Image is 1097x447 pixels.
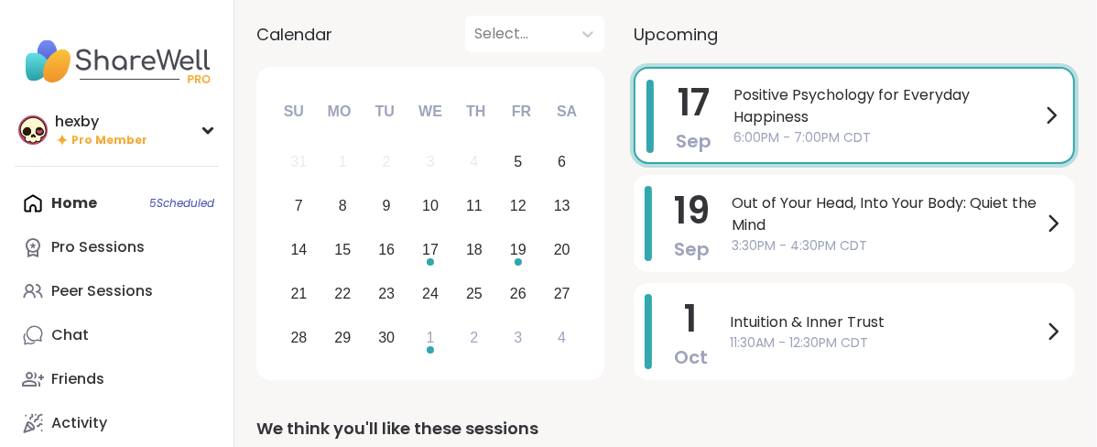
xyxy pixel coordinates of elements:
[15,269,219,313] a: Peer Sessions
[455,274,494,313] div: Choose Thursday, September 25th, 2025
[51,325,89,345] div: Chat
[274,92,314,132] div: Su
[558,325,566,350] div: 4
[339,193,347,218] div: 8
[466,237,483,262] div: 18
[18,115,48,145] img: hexby
[674,236,710,262] span: Sep
[378,237,395,262] div: 16
[410,92,451,132] div: We
[279,231,319,270] div: Choose Sunday, September 14th, 2025
[383,193,391,218] div: 9
[339,149,347,174] div: 1
[554,237,570,262] div: 20
[514,149,522,174] div: 5
[334,281,351,306] div: 22
[295,193,303,218] div: 7
[15,357,219,401] a: Friends
[256,22,332,47] span: Calendar
[378,325,395,350] div: 30
[279,274,319,313] div: Choose Sunday, September 21st, 2025
[51,237,145,257] div: Pro Sessions
[427,325,435,350] div: 1
[367,318,407,357] div: Choose Tuesday, September 30th, 2025
[547,92,587,132] div: Sa
[498,318,538,357] div: Choose Friday, October 3rd, 2025
[542,274,581,313] div: Choose Saturday, September 27th, 2025
[498,231,538,270] div: Choose Friday, September 19th, 2025
[674,344,708,370] span: Oct
[498,143,538,182] div: Choose Friday, September 5th, 2025
[542,143,581,182] div: Choose Saturday, September 6th, 2025
[367,231,407,270] div: Choose Tuesday, September 16th, 2025
[279,143,319,182] div: Not available Sunday, August 31st, 2025
[367,143,407,182] div: Not available Tuesday, September 2nd, 2025
[411,143,451,182] div: Not available Wednesday, September 3rd, 2025
[466,193,483,218] div: 11
[15,313,219,357] a: Chat
[323,187,363,226] div: Choose Monday, September 8th, 2025
[676,128,711,154] span: Sep
[427,149,435,174] div: 3
[378,281,395,306] div: 23
[456,92,496,132] div: Th
[323,231,363,270] div: Choose Monday, September 15th, 2025
[678,77,710,128] span: 17
[498,274,538,313] div: Choose Friday, September 26th, 2025
[422,237,439,262] div: 17
[323,318,363,357] div: Choose Monday, September 29th, 2025
[542,231,581,270] div: Choose Saturday, September 20th, 2025
[466,281,483,306] div: 25
[364,92,405,132] div: Tu
[674,185,710,236] span: 19
[470,149,478,174] div: 4
[411,274,451,313] div: Choose Wednesday, September 24th, 2025
[290,325,307,350] div: 28
[290,237,307,262] div: 14
[411,231,451,270] div: Choose Wednesday, September 17th, 2025
[319,92,359,132] div: Mo
[55,112,147,132] div: hexby
[501,92,541,132] div: Fr
[279,318,319,357] div: Choose Sunday, September 28th, 2025
[733,128,1040,147] span: 6:00PM - 7:00PM CDT
[323,274,363,313] div: Choose Monday, September 22nd, 2025
[383,149,391,174] div: 2
[542,318,581,357] div: Choose Saturday, October 4th, 2025
[730,333,1042,353] span: 11:30AM - 12:30PM CDT
[15,401,219,445] a: Activity
[554,281,570,306] div: 27
[277,140,583,359] div: month 2025-09
[733,84,1040,128] span: Positive Psychology for Everyday Happiness
[15,225,219,269] a: Pro Sessions
[455,231,494,270] div: Choose Thursday, September 18th, 2025
[51,369,104,389] div: Friends
[422,281,439,306] div: 24
[411,187,451,226] div: Choose Wednesday, September 10th, 2025
[334,325,351,350] div: 29
[334,237,351,262] div: 15
[470,325,478,350] div: 2
[455,187,494,226] div: Choose Thursday, September 11th, 2025
[367,274,407,313] div: Choose Tuesday, September 23rd, 2025
[411,318,451,357] div: Choose Wednesday, October 1st, 2025
[732,236,1042,256] span: 3:30PM - 4:30PM CDT
[422,193,439,218] div: 10
[455,143,494,182] div: Not available Thursday, September 4th, 2025
[732,192,1042,236] span: Out of Your Head, Into Your Body: Quiet the Mind
[290,149,307,174] div: 31
[634,22,718,47] span: Upcoming
[510,281,527,306] div: 26
[15,29,219,93] img: ShareWell Nav Logo
[290,281,307,306] div: 21
[685,293,698,344] span: 1
[279,187,319,226] div: Choose Sunday, September 7th, 2025
[455,318,494,357] div: Choose Thursday, October 2nd, 2025
[510,193,527,218] div: 12
[542,187,581,226] div: Choose Saturday, September 13th, 2025
[71,133,147,148] span: Pro Member
[554,193,570,218] div: 13
[498,187,538,226] div: Choose Friday, September 12th, 2025
[367,187,407,226] div: Choose Tuesday, September 9th, 2025
[51,413,107,433] div: Activity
